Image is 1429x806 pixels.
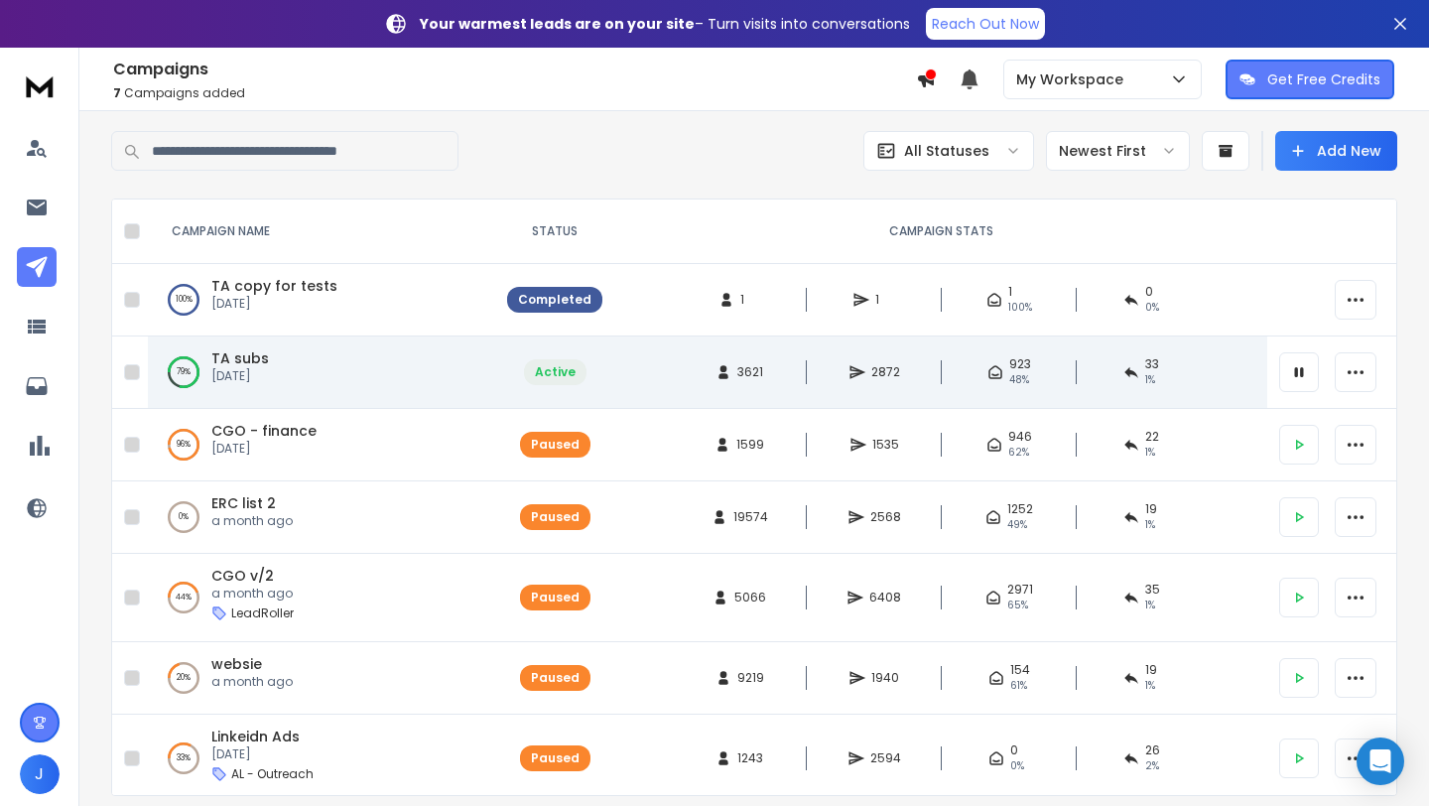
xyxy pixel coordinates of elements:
[420,14,695,34] strong: Your warmest leads are on your site
[737,364,763,380] span: 3621
[211,421,317,441] a: CGO - finance
[1145,517,1155,533] span: 1 %
[733,509,768,525] span: 19574
[1145,429,1159,445] span: 22
[177,435,191,455] p: 96 %
[231,605,294,621] p: LeadRoller
[1357,738,1404,785] div: Open Intercom Messenger
[531,509,580,525] div: Paused
[1008,429,1032,445] span: 946
[740,292,760,308] span: 1
[1046,131,1190,171] button: Newest First
[1010,758,1024,774] span: 0%
[1145,284,1153,300] span: 0
[211,348,269,368] a: TA subs
[148,642,495,715] td: 20%websiea month ago
[1275,131,1397,171] button: Add New
[871,364,900,380] span: 2872
[1016,69,1131,89] p: My Workspace
[1007,582,1033,598] span: 2971
[148,409,495,481] td: 96%CGO - finance[DATE]
[211,296,337,312] p: [DATE]
[211,493,276,513] a: ERC list 2
[113,84,121,101] span: 7
[734,590,766,605] span: 5066
[211,674,293,690] p: a month ago
[211,276,337,296] a: TA copy for tests
[20,754,60,794] button: J
[869,590,901,605] span: 6408
[211,566,274,586] a: CGO v/2
[211,746,314,762] p: [DATE]
[148,200,495,264] th: CAMPAIGN NAME
[736,437,764,453] span: 1599
[1145,678,1155,694] span: 1 %
[177,362,191,382] p: 79 %
[231,766,314,782] p: AL - Outreach
[1008,300,1032,316] span: 100 %
[1009,372,1029,388] span: 48 %
[1145,662,1157,678] span: 19
[1145,758,1159,774] span: 2 %
[1145,300,1159,316] span: 0 %
[1226,60,1394,99] button: Get Free Credits
[148,481,495,554] td: 0%ERC list 2a month ago
[176,290,193,310] p: 100 %
[495,200,614,264] th: STATUS
[211,586,294,602] p: a month ago
[113,58,916,81] h1: Campaigns
[1010,742,1018,758] span: 0
[870,509,901,525] span: 2568
[875,292,895,308] span: 1
[1145,501,1157,517] span: 19
[211,654,262,674] a: websie
[531,670,580,686] div: Paused
[1145,356,1159,372] span: 33
[1007,501,1033,517] span: 1252
[1008,445,1029,461] span: 62 %
[148,715,495,803] td: 33%Linkeidn Ads[DATE]AL - Outreach
[872,437,899,453] span: 1535
[113,85,916,101] p: Campaigns added
[420,14,910,34] p: – Turn visits into conversations
[148,336,495,409] td: 79%TA subs[DATE]
[737,670,764,686] span: 9219
[531,750,580,766] div: Paused
[211,727,300,746] a: Linkeidn Ads
[211,441,317,457] p: [DATE]
[737,750,763,766] span: 1243
[926,8,1045,40] a: Reach Out Now
[932,14,1039,34] p: Reach Out Now
[148,554,495,642] td: 44%CGO v/2a month agoLeadRoller
[1010,678,1027,694] span: 61 %
[1009,356,1031,372] span: 923
[1145,445,1155,461] span: 1 %
[870,750,901,766] span: 2594
[1145,742,1160,758] span: 26
[1007,598,1028,613] span: 65 %
[179,507,189,527] p: 0 %
[1145,372,1155,388] span: 1 %
[531,437,580,453] div: Paused
[177,748,191,768] p: 33 %
[871,670,899,686] span: 1940
[1008,284,1012,300] span: 1
[518,292,591,308] div: Completed
[177,668,191,688] p: 20 %
[904,141,989,161] p: All Statuses
[535,364,576,380] div: Active
[148,264,495,336] td: 100%TA copy for tests[DATE]
[614,200,1267,264] th: CAMPAIGN STATS
[1145,582,1160,598] span: 35
[176,588,192,607] p: 44 %
[211,368,269,384] p: [DATE]
[1010,662,1030,678] span: 154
